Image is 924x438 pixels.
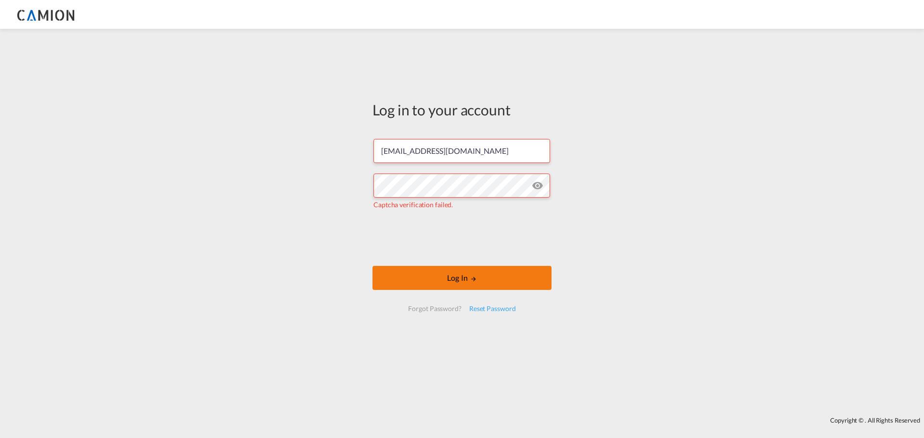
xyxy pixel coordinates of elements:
md-icon: icon-eye-off [532,180,543,191]
button: LOGIN [372,266,552,290]
div: Log in to your account [372,100,552,120]
div: Reset Password [465,300,520,317]
span: Captcha verification failed. [373,200,453,209]
input: Enter email/phone number [373,139,550,163]
div: Forgot Password? [404,300,465,317]
img: 05c02a603cfc11efa1b81fce21b124fa.png [14,4,79,25]
iframe: reCAPTCHA [389,219,535,256]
